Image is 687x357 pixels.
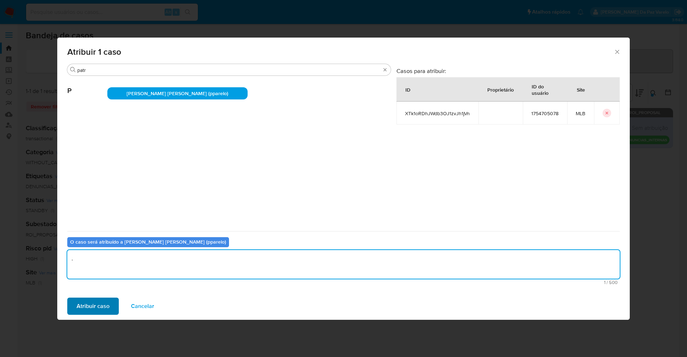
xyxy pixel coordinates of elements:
[523,78,567,101] div: ID do usuário
[614,48,620,55] button: Fechar a janela
[77,298,109,314] span: Atribuir caso
[67,48,614,56] span: Atribuir 1 caso
[397,81,419,98] div: ID
[396,67,620,74] h3: Casos para atribuir:
[127,90,228,97] span: [PERSON_NAME] [PERSON_NAME] (pparelo)
[603,109,611,117] button: icon-button
[568,81,594,98] div: Site
[57,38,630,320] div: assign-modal
[576,110,585,117] span: MLB
[122,298,164,315] button: Cancelar
[70,238,226,245] b: O caso será atribuído a [PERSON_NAME] [PERSON_NAME] (pparelo)
[77,67,381,73] input: Analista de pesquisa
[131,298,154,314] span: Cancelar
[67,250,620,279] textarea: .
[67,76,107,95] span: P
[70,67,76,73] button: Procurar
[531,110,559,117] span: 1754705078
[67,298,119,315] button: Atribuir caso
[107,87,248,99] div: [PERSON_NAME] [PERSON_NAME] (pparelo)
[69,280,618,285] span: Máximo de 500 caracteres
[479,81,522,98] div: Proprietário
[382,67,388,73] button: Apagar busca
[405,110,470,117] span: XTk1oRDhJWdb3OJ1zvJh1jVn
